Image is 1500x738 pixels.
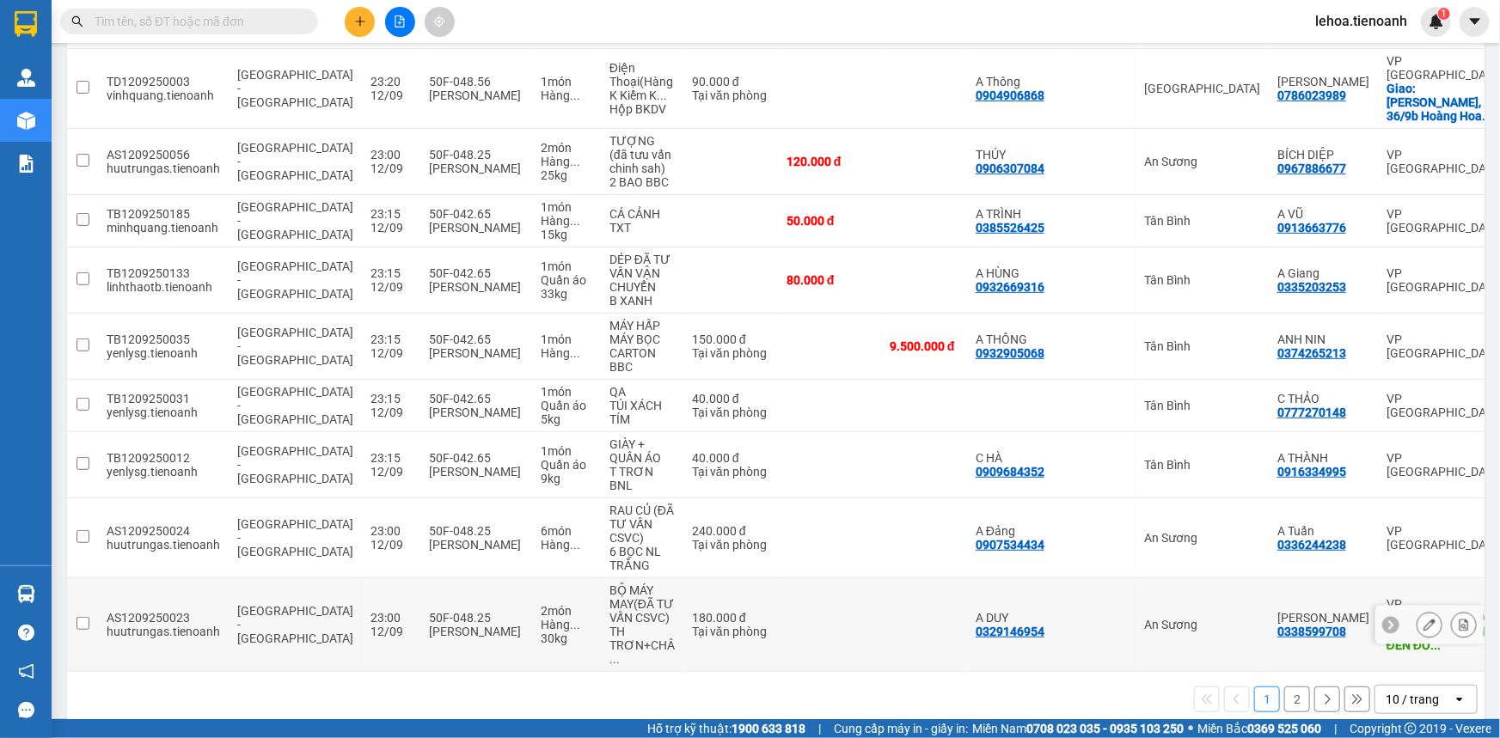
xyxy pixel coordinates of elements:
div: [PERSON_NAME] [429,280,523,294]
div: A DUY [976,611,1053,625]
svg: open [1453,692,1466,706]
div: A TRÌNH [976,207,1053,221]
div: 1 món [541,385,592,399]
div: 0932669316 [976,280,1044,294]
div: Tại văn phòng [692,406,769,419]
strong: 0369 525 060 [1247,722,1321,735]
div: Tân Bình [1144,339,1260,353]
span: ⚪️ [1188,725,1193,732]
div: Tân Bình [1144,399,1260,412]
span: aim [433,15,445,27]
div: 80.000 đ [787,273,872,287]
button: 1 [1254,686,1280,712]
div: [PERSON_NAME] [429,538,523,552]
div: 50F-042.65 [429,392,523,406]
div: Hàng thông thường [541,538,592,552]
span: ... [570,346,580,360]
div: BỘ MÁY MAY(ĐÃ TƯ VẤN CSVC) [609,583,675,625]
div: 23:15 [370,332,412,346]
div: Hàng thông thường [541,618,592,631]
div: 0967886677 [1277,162,1346,175]
div: Hàng thông thường [541,88,592,102]
div: A Thông [976,75,1053,88]
div: Quần áo [541,273,592,287]
div: Hàng thông thường [541,155,592,168]
span: | [818,719,821,738]
div: 240.000 đ [692,524,769,538]
div: C THẢO [1277,392,1369,406]
div: 0336244238 [1277,538,1346,552]
div: TB1209250035 [107,332,220,346]
span: ... [1430,638,1441,652]
div: 50F-048.25 [429,524,523,538]
div: Sửa đơn hàng [1417,612,1442,637]
img: warehouse-icon [17,585,35,603]
div: 12/09 [370,88,412,102]
button: aim [425,7,455,37]
div: TB1209250133 [107,266,220,280]
sup: 1 [1438,8,1450,20]
div: 30 kg [541,631,592,645]
div: CÁ CẢNH [609,207,675,221]
button: 2 [1284,686,1310,712]
span: [GEOGRAPHIC_DATA] - [GEOGRAPHIC_DATA] [237,385,353,426]
div: 1 món [541,444,592,458]
div: 1 món [541,200,592,214]
div: 150.000 đ [692,332,769,346]
div: [PERSON_NAME] [429,88,523,102]
span: ... [570,88,580,102]
div: MÁY HẤP [609,319,675,332]
div: [PERSON_NAME] [429,221,523,235]
div: 1 món [541,332,592,346]
span: 1 [1441,8,1447,20]
span: ... [570,538,580,552]
span: [GEOGRAPHIC_DATA] - [GEOGRAPHIC_DATA] [237,259,353,301]
div: [GEOGRAPHIC_DATA] [1144,82,1260,95]
div: Hộp BKDV [609,102,675,116]
span: ... [570,618,580,631]
div: An Sương [1144,531,1260,545]
span: caret-down [1467,14,1483,29]
span: [GEOGRAPHIC_DATA] - [GEOGRAPHIC_DATA] [237,604,353,645]
div: 23:00 [370,611,412,625]
span: plus [354,15,366,27]
div: TB1209250185 [107,207,220,221]
div: Tại văn phòng [692,625,769,638]
img: logo-vxr [15,11,37,37]
div: 0916334995 [1277,465,1346,479]
span: [GEOGRAPHIC_DATA] - [GEOGRAPHIC_DATA] [237,326,353,367]
div: [PERSON_NAME] [429,346,523,360]
div: 23:15 [370,392,412,406]
div: 0335203253 [1277,280,1346,294]
div: 0904906868 [976,88,1044,102]
span: copyright [1405,723,1417,735]
div: A Tuấn [1277,524,1369,538]
div: 12/09 [370,346,412,360]
div: Điện Thoại(Hàng K Kiểm K Kê Khai KCTN) [609,61,675,102]
div: 12/09 [370,221,412,235]
div: 50F-042.65 [429,266,523,280]
div: DÉP ĐÃ TƯ VẤN VẬN CHUYỂN [609,253,675,294]
span: ... [1482,109,1492,123]
img: icon-new-feature [1429,14,1444,29]
span: message [18,702,34,718]
div: 9.500.000 đ [890,339,958,353]
div: 2 món [541,141,592,155]
span: lehoa.tienoanh [1301,10,1421,32]
div: Tân Bình [1144,214,1260,228]
div: TƯỢNG (đã tưu vấn chinh sah) [609,134,675,175]
div: C LINH [1277,611,1369,625]
span: [GEOGRAPHIC_DATA] - [GEOGRAPHIC_DATA] [237,141,353,182]
div: 50F-048.25 [429,148,523,162]
div: T TRƠN BNL [609,465,675,492]
div: A Giang [1277,266,1369,280]
div: A Đảng [976,524,1053,538]
div: MÁY BỌC CARTON BBC [609,332,675,374]
div: huutrungas.tienoanh [107,538,220,552]
div: minhquang.tienoanh [107,221,220,235]
div: [PERSON_NAME] [429,625,523,638]
span: notification [18,663,34,680]
div: ANH NIN [1277,332,1369,346]
div: 6 BỌC NL TRẮNG [609,545,675,572]
span: Hỗ trợ kỹ thuật: [647,719,805,738]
